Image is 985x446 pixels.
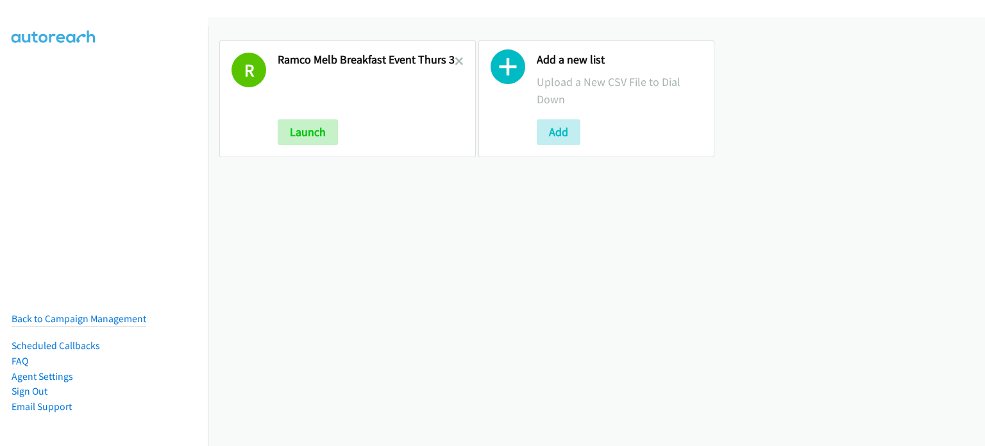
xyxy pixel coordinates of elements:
[12,313,146,325] a: Back to Campaign Management
[12,339,100,352] a: Scheduled Callbacks
[12,400,72,413] a: Email Support
[12,355,28,367] a: FAQ
[537,73,702,108] p: Upload a New CSV File to Dial Down
[278,119,338,145] button: Launch
[537,119,580,145] button: Add
[278,53,455,67] h2: Ramco Melb Breakfast Event Thurs 3
[12,385,47,397] a: Sign Out
[537,53,702,67] h2: Add a new list
[232,53,266,87] h1: R
[12,370,73,382] a: Agent Settings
